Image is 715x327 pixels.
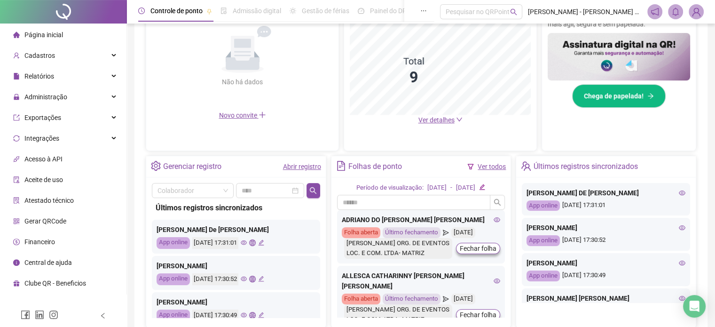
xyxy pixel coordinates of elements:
div: Último fechamento [383,227,440,238]
span: notification [651,8,659,16]
span: Aceite de uso [24,176,63,183]
span: Fechar folha [460,310,496,320]
span: filter [467,163,474,170]
span: sync [13,135,20,142]
img: banner%2F02c71560-61a6-44d4-94b9-c8ab97240462.png [548,33,690,80]
div: [PERSON_NAME] DE [PERSON_NAME] [526,188,685,198]
span: Ver detalhes [418,116,455,124]
div: [DATE] 17:30:52 [526,235,685,246]
span: left [100,312,106,319]
span: file-text [336,161,346,171]
span: eye [679,224,685,231]
span: send [443,227,449,238]
span: pushpin [206,8,212,14]
div: App online [526,200,560,211]
span: edit [258,239,264,246]
div: Folha aberta [342,227,380,238]
span: eye [679,260,685,266]
span: solution [13,197,20,204]
div: [DATE] [456,183,475,193]
span: [PERSON_NAME] - [PERSON_NAME] ORG. DE EVENTOS LOC. E COM. LTDA [528,7,642,17]
div: Últimos registros sincronizados [534,159,638,175]
span: Acesso à API [24,155,63,163]
div: Open Intercom Messenger [683,295,706,318]
div: [PERSON_NAME] [157,261,315,271]
span: sun [290,8,296,14]
div: [PERSON_NAME] ORG. DE EVENTOS LOC. E COM. LTDA- MATRIZ [344,304,453,325]
div: App online [157,310,190,321]
span: file-done [220,8,227,14]
span: Cadastros [24,52,55,59]
span: Gerar QRCode [24,217,66,225]
a: Ver todos [478,163,506,170]
span: Gestão de férias [302,7,349,15]
span: edit [258,312,264,318]
div: [DATE] 17:31:01 [526,200,685,211]
span: bell [671,8,680,16]
div: [PERSON_NAME] [526,223,685,233]
button: Fechar folha [456,309,500,320]
span: gift [13,280,20,287]
span: Painel do DP [370,7,407,15]
div: [DATE] [451,294,475,304]
span: Central de ajuda [24,259,72,266]
span: search [510,8,517,16]
div: Folhas de ponto [348,159,402,175]
span: eye [679,295,685,302]
div: [DATE] 17:30:49 [192,310,238,321]
div: Últimos registros sincronizados [156,202,316,214]
div: [DATE] [427,183,447,193]
button: Fechar folha [456,243,500,254]
span: setting [151,161,161,171]
span: eye [241,239,247,246]
span: Chega de papelada! [584,91,644,101]
div: [DATE] 17:30:52 [192,273,238,285]
span: ellipsis [420,8,427,14]
span: Clube QR - Beneficios [24,279,86,287]
div: Último fechamento [383,294,440,304]
span: linkedin [35,310,44,319]
div: Período de visualização: [356,183,424,193]
div: [DATE] [451,227,475,238]
div: [PERSON_NAME] [157,297,315,307]
div: Folha aberta [342,294,380,304]
span: user-add [13,52,20,59]
span: facebook [21,310,30,319]
span: global [249,239,255,246]
span: home [13,32,20,38]
div: ALLESCA CATHARINNY [PERSON_NAME] [PERSON_NAME] [342,271,501,291]
div: [PERSON_NAME] De [PERSON_NAME] [157,224,315,235]
div: App online [526,235,560,246]
span: edit [479,184,485,190]
span: file [13,73,20,80]
div: [PERSON_NAME] ORG. DE EVENTOS LOC. E COM. LTDA- MATRIZ [344,238,453,259]
span: plus [259,111,266,119]
span: clock-circle [138,8,145,14]
div: [PERSON_NAME] [526,258,685,268]
span: Integrações [24,135,59,142]
span: Admissão digital [233,7,281,15]
span: eye [494,216,500,223]
span: dashboard [358,8,364,14]
img: 1824 [689,5,703,19]
div: [DATE] 17:31:01 [192,237,238,249]
span: Novo convite [219,112,266,119]
span: eye [494,278,500,284]
span: info-circle [13,259,20,266]
span: global [249,276,255,282]
span: audit [13,176,20,183]
div: ADRIANO DO [PERSON_NAME] [PERSON_NAME] [342,215,501,225]
div: [PERSON_NAME] [PERSON_NAME] [526,293,685,303]
span: api [13,156,20,162]
div: Não há dados [199,77,286,87]
span: Exportações [24,114,61,121]
div: App online [526,271,560,281]
span: search [309,187,317,194]
span: Fechar folha [460,243,496,254]
span: edit [258,276,264,282]
span: Página inicial [24,31,63,39]
div: - [450,183,452,193]
div: App online [157,237,190,249]
span: global [249,312,255,318]
span: arrow-right [647,93,654,99]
